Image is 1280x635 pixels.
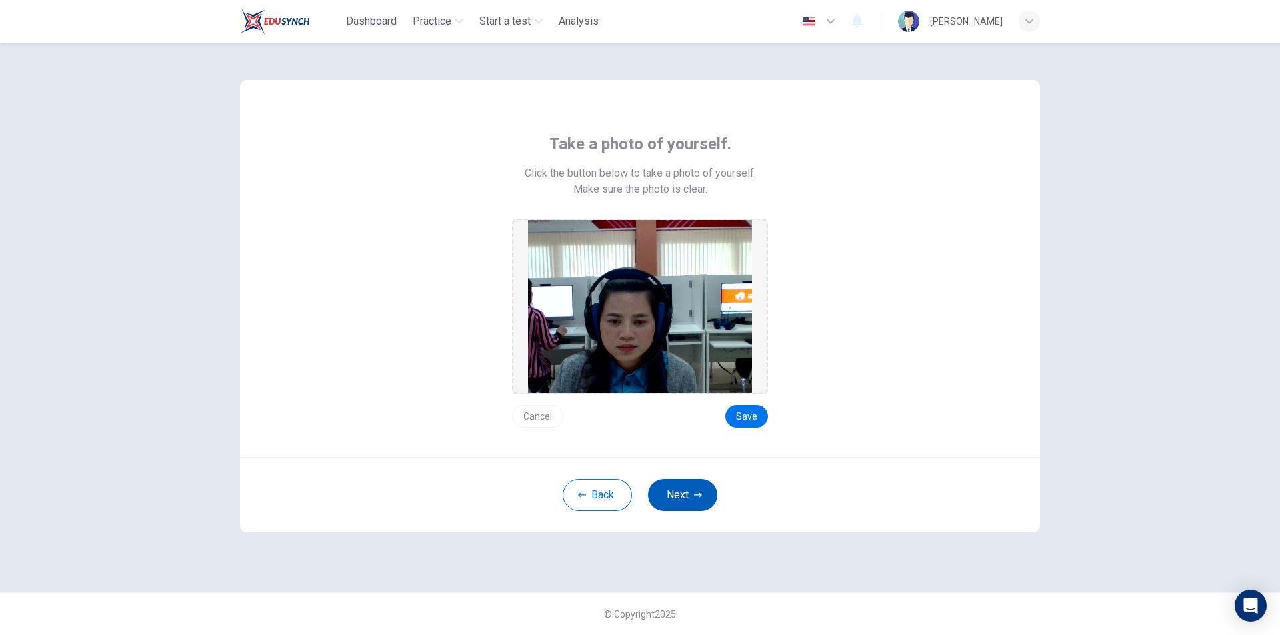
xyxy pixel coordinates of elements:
[341,9,402,33] button: Dashboard
[725,405,768,428] button: Save
[512,405,563,428] button: Cancel
[573,181,707,197] span: Make sure the photo is clear.
[346,13,397,29] span: Dashboard
[559,13,599,29] span: Analysis
[407,9,469,33] button: Practice
[413,13,451,29] span: Practice
[528,220,752,393] img: preview screemshot
[240,8,341,35] a: Train Test logo
[474,9,548,33] button: Start a test
[648,479,717,511] button: Next
[801,17,817,27] img: en
[479,13,531,29] span: Start a test
[1235,590,1267,622] div: Open Intercom Messenger
[553,9,604,33] button: Analysis
[930,13,1003,29] div: [PERSON_NAME]
[563,479,632,511] button: Back
[898,11,919,32] img: Profile picture
[525,165,756,181] span: Click the button below to take a photo of yourself.
[604,609,676,620] span: © Copyright 2025
[240,8,310,35] img: Train Test logo
[549,133,731,155] span: Take a photo of yourself.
